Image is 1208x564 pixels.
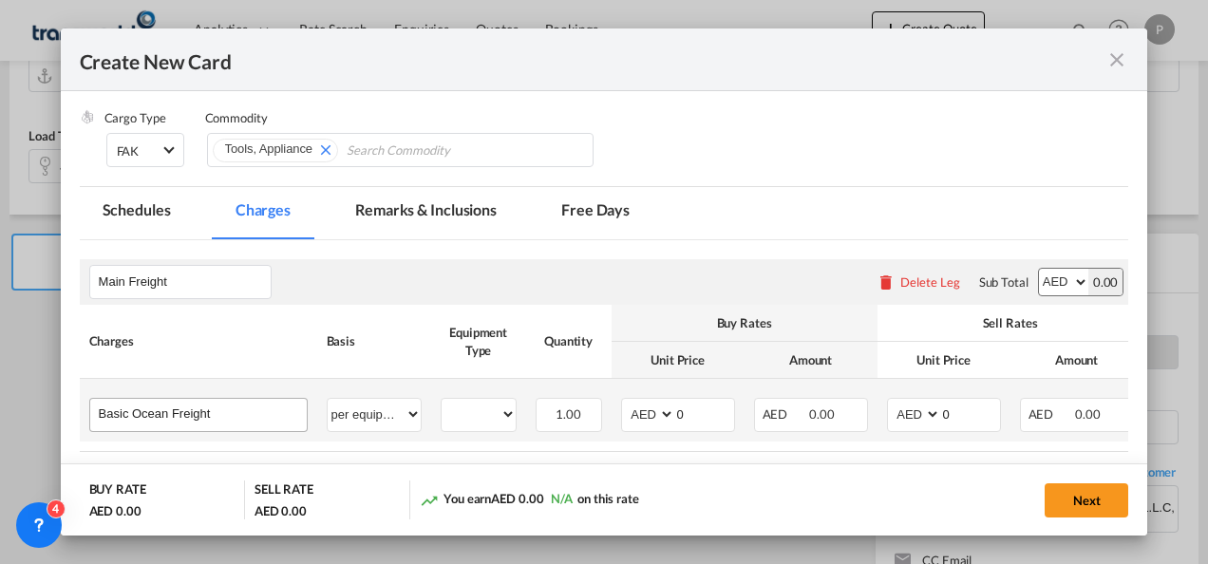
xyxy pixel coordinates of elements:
md-select: Select Cargo type: FAK [106,133,184,167]
div: You earn on this rate [420,490,639,510]
span: AED 0.00 [491,491,543,506]
div: FAK [117,143,140,159]
div: AED 0.00 [89,502,142,519]
div: Delete Leg [900,274,960,290]
span: 0.00 [809,406,835,422]
input: 0 [941,399,1000,427]
span: Tools, Appliance [225,141,312,156]
md-icon: icon-trending-up [420,491,439,510]
input: 0 [675,399,734,427]
th: Unit Price [878,342,1010,379]
div: Sell Rates [887,314,1134,331]
div: 0.00 [1088,269,1123,295]
span: AED [763,406,807,422]
th: Amount [745,342,878,379]
md-chips-wrap: Chips container. Use arrow keys to select chips. [207,133,595,167]
span: AED [1029,406,1073,422]
md-icon: icon-close fg-AAA8AD m-0 pointer [1105,48,1128,71]
md-tab-item: Remarks & Inclusions [332,187,519,239]
div: AED 0.00 [255,502,307,519]
div: BUY RATE [89,480,146,502]
th: Unit Price [612,342,745,379]
md-input-container: Basic Ocean Freight [90,399,307,427]
input: Charge Name [99,399,307,427]
div: Press delete to remove this chip. [225,140,316,159]
md-icon: icon-delete [877,273,896,291]
div: Create New Card [80,47,1106,71]
select: per equipment [328,399,421,429]
md-pagination-wrapper: Use the left and right arrow keys to navigate between tabs [80,187,672,239]
input: Chips input. [347,136,520,166]
div: SELL RATE [255,480,313,502]
div: Basis [327,332,422,349]
div: Quantity [536,332,602,349]
button: Next [1045,483,1128,517]
img: cargo.png [80,109,95,124]
label: Commodity [205,110,268,125]
span: N/A [551,491,573,506]
span: 1.00 [556,406,581,422]
button: Remove [309,140,337,159]
span: 0.00 [1075,406,1101,422]
div: Sub Total [979,273,1029,291]
div: Buy Rates [621,314,868,331]
md-dialog: Create New Card ... [61,28,1148,536]
md-tab-item: Free Days [538,187,652,239]
label: Cargo Type [104,110,166,125]
input: Leg Name [99,268,271,296]
md-tab-item: Charges [213,187,313,239]
div: Charges [89,332,308,349]
button: Delete Leg [877,274,960,290]
div: Equipment Type [441,324,517,358]
md-tab-item: Schedules [80,187,194,239]
th: Amount [1010,342,1143,379]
